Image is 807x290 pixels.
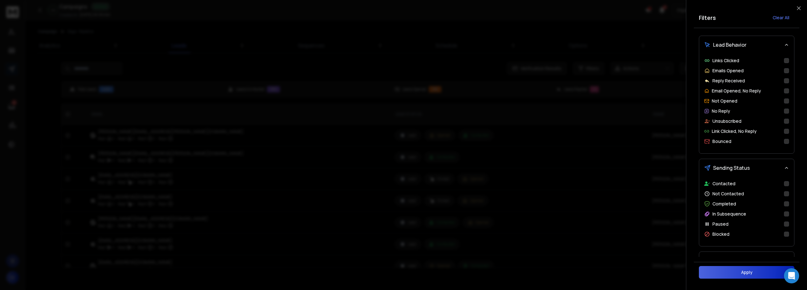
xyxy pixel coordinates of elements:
[699,266,794,279] button: Apply
[712,108,730,114] p: No Reply
[712,138,731,145] p: Bounced
[712,118,741,124] p: Unsubscribed
[699,54,794,153] div: Lead Behavior
[699,252,794,269] button: Email Provider
[712,201,736,207] p: Completed
[712,68,744,74] p: Emails Opened
[712,181,735,187] p: Contacted
[784,268,799,283] div: Open Intercom Messenger
[713,41,746,49] span: Lead Behavior
[699,36,794,54] button: Lead Behavior
[712,128,757,134] p: Link Clicked, No Reply
[712,78,745,84] p: Reply Received
[768,11,794,24] button: Clear All
[712,98,737,104] p: Not Opened
[712,57,739,64] p: Links Clicked
[712,88,761,94] p: Email Opened, No Reply
[713,164,750,172] span: Sending Status
[699,177,794,246] div: Sending Status
[699,13,716,22] h2: Filters
[712,221,729,227] p: Paused
[712,231,729,237] p: Blocked
[699,159,794,177] button: Sending Status
[712,191,744,197] p: Not Contacted
[712,211,746,217] p: In Subsequence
